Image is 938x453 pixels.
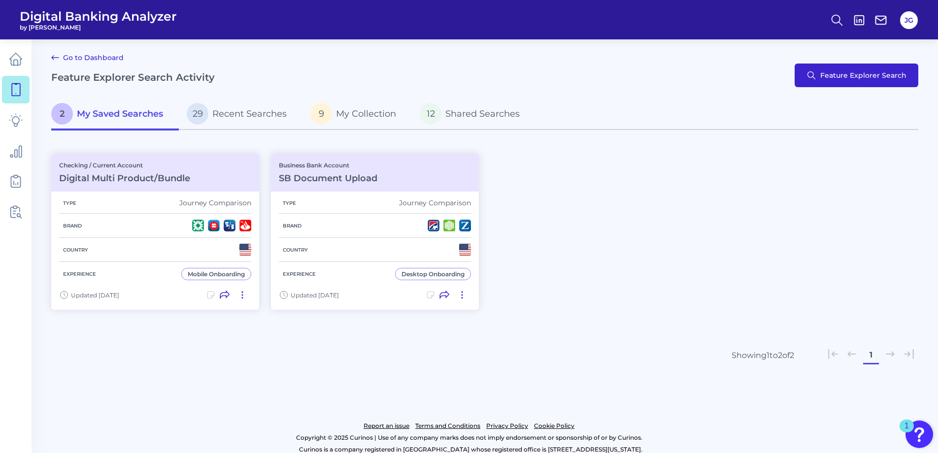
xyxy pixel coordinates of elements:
[71,291,119,299] span: Updated [DATE]
[402,270,465,278] div: Desktop Onboarding
[77,108,163,119] span: My Saved Searches
[302,99,412,130] a: 9My Collection
[732,351,794,360] div: Showing 1 to 2 of 2
[59,200,80,206] h5: Type
[59,223,86,229] h5: Brand
[51,52,124,64] a: Go to Dashboard
[534,420,574,432] a: Cookie Policy
[905,421,933,448] button: Open Resource Center, 1 new notification
[279,173,377,184] h3: SB Document Upload
[445,108,520,119] span: Shared Searches
[863,347,879,363] button: 1
[279,200,300,206] h5: Type
[486,420,528,432] a: Privacy Policy
[179,198,251,207] div: Journey Comparison
[51,103,73,125] span: 2
[415,420,480,432] a: Terms and Conditions
[59,162,190,169] p: Checking / Current Account
[20,24,177,31] span: by [PERSON_NAME]
[188,270,245,278] div: Mobile Onboarding
[279,223,305,229] h5: Brand
[336,108,396,119] span: My Collection
[364,420,409,432] a: Report an issue
[59,173,190,184] h3: Digital Multi Product/Bundle
[904,426,909,439] div: 1
[59,247,92,253] h5: Country
[795,64,918,87] button: Feature Explorer Search
[279,247,312,253] h5: Country
[420,103,441,125] span: 12
[187,103,208,125] span: 29
[279,162,377,169] p: Business Bank Account
[310,103,332,125] span: 9
[212,108,287,119] span: Recent Searches
[271,154,479,310] a: Business Bank AccountSB Document UploadTypeJourney ComparisonBrandCountryExperienceDesktop Onboar...
[291,291,339,299] span: Updated [DATE]
[900,11,918,29] button: JG
[51,154,259,310] a: Checking / Current AccountDigital Multi Product/BundleTypeJourney ComparisonBrandCountryExperienc...
[412,99,536,130] a: 12Shared Searches
[51,71,215,83] h2: Feature Explorer Search Activity
[20,9,177,24] span: Digital Banking Analyzer
[179,99,302,130] a: 29Recent Searches
[51,99,179,130] a: 2My Saved Searches
[59,271,100,277] h5: Experience
[48,432,890,444] p: Copyright © 2025 Curinos | Use of any company marks does not imply endorsement or sponsorship of ...
[279,271,320,277] h5: Experience
[399,198,471,207] div: Journey Comparison
[820,71,906,79] span: Feature Explorer Search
